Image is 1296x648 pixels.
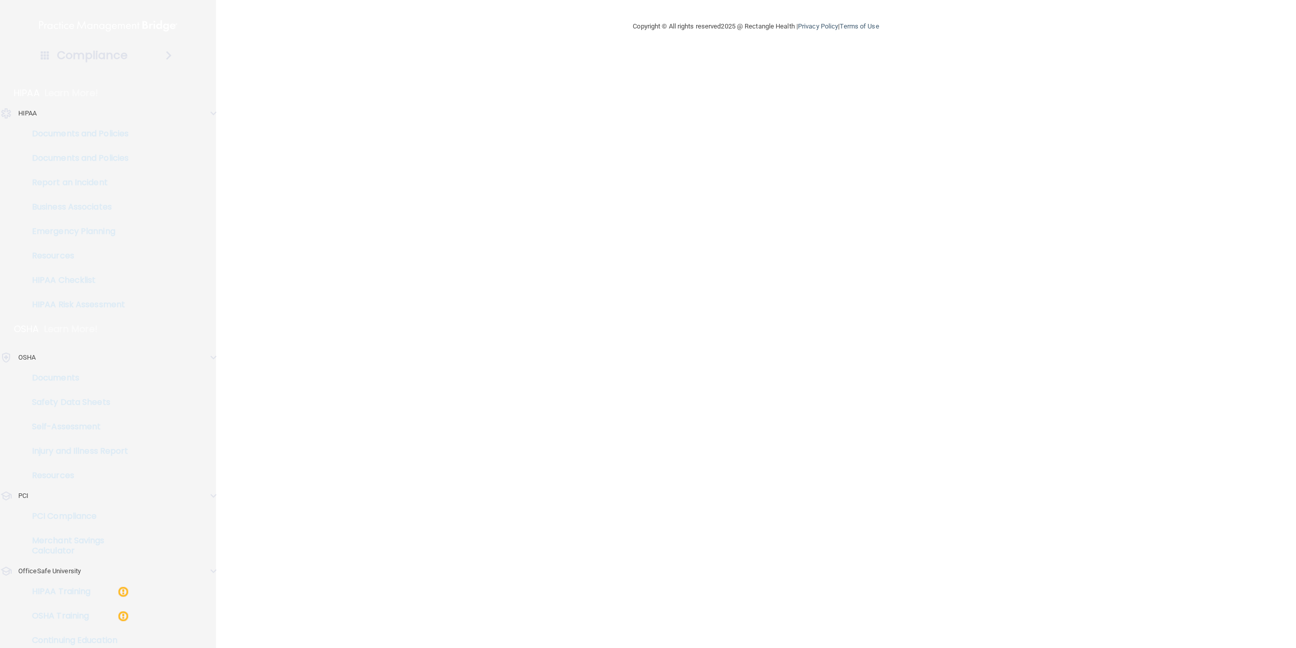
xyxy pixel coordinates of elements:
[7,470,145,481] p: Resources
[7,536,145,556] p: Merchant Savings Calculator
[7,511,145,521] p: PCI Compliance
[57,48,128,63] h4: Compliance
[18,490,28,502] p: PCI
[117,585,130,598] img: warning-circle.0cc9ac19.png
[14,323,39,335] p: OSHA
[7,202,145,212] p: Business Associates
[39,16,177,36] img: PMB logo
[117,610,130,623] img: warning-circle.0cc9ac19.png
[7,153,145,163] p: Documents and Policies
[7,397,145,407] p: Safety Data Sheets
[7,373,145,383] p: Documents
[7,635,145,645] p: Continuing Education
[18,351,36,364] p: OSHA
[44,323,98,335] p: Learn More!
[7,129,145,139] p: Documents and Policies
[7,611,89,621] p: OSHA Training
[798,22,838,30] a: Privacy Policy
[7,275,145,285] p: HIPAA Checklist
[840,22,879,30] a: Terms of Use
[45,87,99,99] p: Learn More!
[7,251,145,261] p: Resources
[18,107,37,120] p: HIPAA
[18,565,81,577] p: OfficeSafe University
[7,178,145,188] p: Report an Incident
[7,422,145,432] p: Self-Assessment
[7,446,145,456] p: Injury and Illness Report
[7,300,145,310] p: HIPAA Risk Assessment
[7,226,145,237] p: Emergency Planning
[14,87,40,99] p: HIPAA
[571,10,942,43] div: Copyright © All rights reserved 2025 @ Rectangle Health | |
[7,586,90,597] p: HIPAA Training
